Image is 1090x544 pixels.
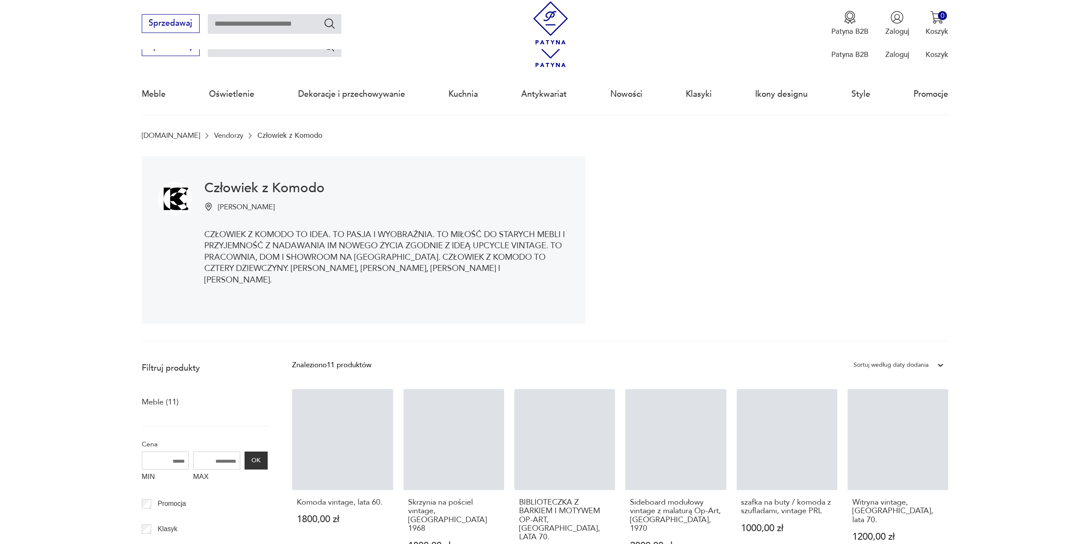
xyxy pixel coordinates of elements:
[204,229,569,285] p: CZŁOWIEK Z KOMODO TO IDEA. TO PASJA I WYOBRAŹNIA. TO MIŁOŚĆ DO STARYCH MEBLI I PRZYJEMNOŚĆ Z NADA...
[142,74,166,114] a: Meble
[448,74,478,114] a: Kuchnia
[851,74,870,114] a: Style
[831,50,869,59] p: Patyna B2B
[926,50,948,59] p: Koszyk
[610,74,642,114] a: Nowości
[204,202,213,211] img: Ikonka pinezki mapy
[292,360,371,371] div: Znaleziono 11 produktów
[914,74,948,114] a: Promocje
[852,498,944,524] h3: Witryna vintage, [GEOGRAPHIC_DATA], lata 70.
[142,363,268,374] p: Filtruj produkty
[831,11,869,36] a: Ikona medaluPatyna B2B
[218,202,275,212] p: [PERSON_NAME]
[521,74,567,114] a: Antykwariat
[926,11,948,36] button: 0Koszyk
[158,182,192,216] img: Człowiek z Komodo
[741,498,833,516] h3: szafka na buty / komoda z szufladami, vintage PRL
[585,156,948,324] img: Człowiek z Komodo
[930,11,944,24] img: Ikona koszyka
[297,515,388,524] p: 1800,00 zł
[831,27,869,36] p: Patyna B2B
[257,131,323,140] p: Człowiek z Komodo
[298,74,405,114] a: Dekoracje i przechowywanie
[158,523,177,535] p: Klasyk
[843,11,857,24] img: Ikona medalu
[741,524,833,533] p: 1000,00 zł
[204,182,569,194] h1: Człowiek z Komodo
[142,21,200,27] a: Sprzedawaj
[142,14,200,33] button: Sprzedawaj
[885,50,909,59] p: Zaloguj
[323,17,336,30] button: Szukaj
[854,360,929,371] div: Sortuj według daty dodania
[408,498,500,533] h3: Skrzynia na pościel vintage, [GEOGRAPHIC_DATA] 1968
[938,11,947,20] div: 0
[926,27,948,36] p: Koszyk
[142,439,268,450] p: Cena
[885,11,909,36] button: Zaloguj
[142,470,189,486] label: MIN
[885,27,909,36] p: Zaloguj
[245,452,268,470] button: OK
[323,40,336,53] button: Szukaj
[831,11,869,36] button: Patyna B2B
[297,498,388,507] h3: Komoda vintage, lata 60.
[158,498,186,509] p: Promocja
[142,44,200,51] a: Sprzedawaj
[755,74,808,114] a: Ikony designu
[142,131,200,140] a: [DOMAIN_NAME]
[142,395,179,410] a: Meble (11)
[193,470,240,486] label: MAX
[890,11,904,24] img: Ikonka użytkownika
[686,74,712,114] a: Klasyki
[209,74,254,114] a: Oświetlenie
[529,1,572,45] img: Patyna - sklep z meblami i dekoracjami vintage
[214,131,243,140] a: Vendorzy
[630,498,722,533] h3: Sideboard modułowy vintage z malaturą Op-Art, [GEOGRAPHIC_DATA], 1970
[852,532,944,541] p: 1200,00 zł
[519,498,611,542] h3: BIBLIOTECZKA Z BARKIEM I MOTYWEM OP-ART, [GEOGRAPHIC_DATA], LATA 70.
